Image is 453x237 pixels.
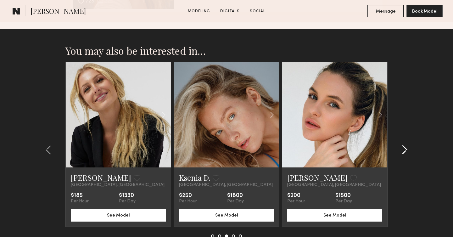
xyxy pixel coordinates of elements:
[119,193,136,199] div: $1330
[31,6,86,17] span: [PERSON_NAME]
[287,209,382,222] button: See Model
[287,172,348,183] a: [PERSON_NAME]
[71,209,166,222] button: See Model
[179,199,197,204] div: Per Hour
[406,8,443,14] a: Book Model
[179,212,274,217] a: See Model
[71,193,89,199] div: $185
[119,199,136,204] div: Per Day
[406,5,443,17] button: Book Model
[287,183,381,188] span: [GEOGRAPHIC_DATA], [GEOGRAPHIC_DATA]
[287,199,305,204] div: Per Hour
[218,8,242,14] a: Digitals
[227,199,244,204] div: Per Day
[179,172,210,183] a: Ksenia D.
[287,193,305,199] div: $200
[65,44,388,57] h2: You may also be interested in…
[179,183,273,188] span: [GEOGRAPHIC_DATA], [GEOGRAPHIC_DATA]
[227,193,244,199] div: $1800
[335,193,352,199] div: $1500
[185,8,213,14] a: Modeling
[367,5,404,17] button: Message
[287,212,382,217] a: See Model
[71,172,131,183] a: [PERSON_NAME]
[335,199,352,204] div: Per Day
[71,199,89,204] div: Per Hour
[247,8,268,14] a: Social
[179,209,274,222] button: See Model
[71,183,165,188] span: [GEOGRAPHIC_DATA], [GEOGRAPHIC_DATA]
[179,193,197,199] div: $250
[71,212,166,217] a: See Model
